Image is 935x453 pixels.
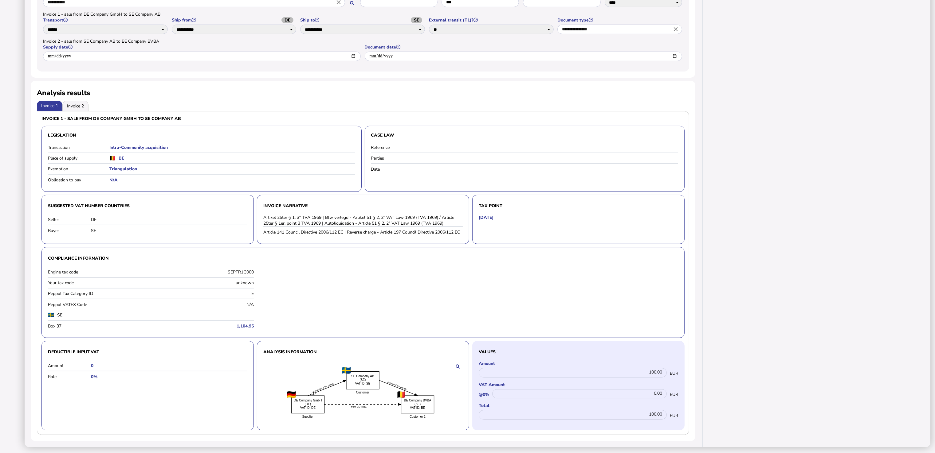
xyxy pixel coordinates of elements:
[302,415,314,418] text: Supplier
[300,17,426,23] label: Ship to
[91,363,247,369] h5: 0
[429,17,555,23] label: External transit (T1)?
[48,302,149,308] label: Peppol VATEX Code
[371,132,678,138] h3: Case law
[91,228,247,234] div: SE
[41,116,362,122] h3: Invoice 1 - sale from DE Company GmbH to SE Company AB
[672,26,679,33] i: Close
[371,166,433,172] label: Date
[48,280,149,286] label: Your tax code
[387,381,407,391] textpath: Invoice 2 for goods
[263,215,463,226] div: Artikel 25ter § 1, 3° TVA 1969 | Btw verlegd - Artikel 51 § 2, 2° VAT Law 1969 (TVA 1969) / Artic...
[371,145,433,150] label: Reference
[360,378,366,382] text: (SE)
[43,44,362,50] label: Supply date
[48,291,149,296] label: Peppol Tax Category ID
[365,44,683,50] label: Document date
[48,177,109,183] label: Obligation to pay
[670,392,678,397] span: EUR
[479,347,678,357] h3: Values
[48,347,247,357] h3: Deductible input VAT
[43,17,169,23] label: Transport
[479,215,493,220] h5: [DATE]
[263,201,463,211] h3: Invoice narrative
[356,391,370,394] text: Customer
[37,88,90,98] h2: Analysis results
[109,145,355,150] h5: Intra-Community acquisition
[281,17,293,23] span: DE
[62,101,88,111] li: Invoice 2
[91,217,247,223] div: DE
[48,145,109,150] label: Transaction
[410,415,426,418] text: Customer 2
[315,382,335,393] textpath: Invoice 1 for goods
[48,155,109,161] label: Place of supply
[479,392,489,397] label: @0%
[410,406,425,409] text: VAT ID: BE
[152,280,254,286] div: unknown
[91,374,247,380] h5: 0%
[414,402,421,406] text: (BE)
[43,11,160,17] span: Invoice 1 - sale from DE Company GmbH to SE Company AB
[492,389,667,399] div: 0.00
[479,403,678,408] label: Total
[351,375,374,378] text: SE Company AB
[48,374,91,380] label: Rate
[670,370,678,376] span: EUR
[305,402,311,406] text: (DE)
[109,177,355,183] h5: N/A
[294,399,322,402] text: DE Company GmbH
[300,406,316,409] text: VAT ID: DE
[48,166,109,172] label: Exemption
[48,323,149,329] label: Box 37
[479,368,667,377] div: 100.00
[48,254,678,263] h3: Compliance information
[479,410,667,420] div: 100.00
[152,302,254,308] div: N/A
[263,229,463,235] div: Article 141 Council Directive 2006/112 EC | Reverse charge - Article 197 Council Directive 2006/1...
[48,269,149,275] label: Engine tax code
[37,101,62,111] li: Invoice 1
[152,269,254,275] div: SEPTR1G000
[172,17,297,23] label: Ship from
[479,361,678,366] label: Amount
[57,312,122,318] label: SE
[263,347,463,357] h3: Analysis information
[152,291,254,296] div: E
[48,313,54,317] img: se.png
[48,201,247,211] h3: Suggested VAT number countries
[152,323,254,329] h5: 1,104.95
[351,406,367,408] textpath: from DE to BE
[119,155,124,161] h5: BE
[670,413,678,419] span: EUR
[479,201,678,211] h3: Tax point
[109,156,116,161] img: be.png
[355,382,371,385] text: VAT ID: SE
[48,363,91,369] label: Amount
[313,392,315,395] text: T
[48,228,91,234] label: Buyer
[48,217,91,223] label: Seller
[479,382,678,388] label: VAT Amount
[411,17,422,23] span: SE
[109,166,355,172] h5: Triangulation
[404,399,431,402] text: BE Company BVBA
[48,132,355,138] h3: Legislation
[371,155,433,161] label: Parties
[557,17,683,23] label: Document type
[43,38,159,44] span: Invoice 2 - sale from SE Company AB to BE Company BVBA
